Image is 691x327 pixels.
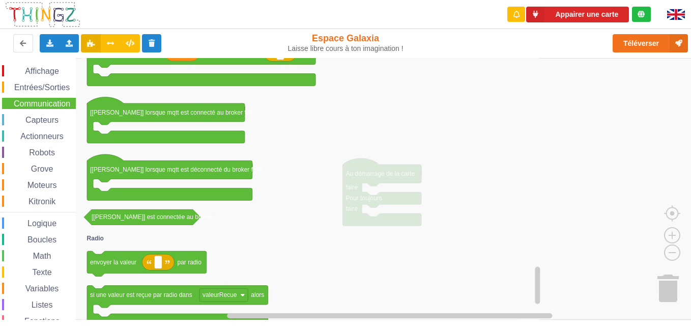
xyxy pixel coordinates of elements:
span: Listes [30,301,54,309]
span: Entrées/Sorties [13,83,71,92]
div: Tu es connecté au serveur de création de Thingz [632,7,651,22]
span: Variables [24,284,61,293]
text: valeurRecue [203,291,237,298]
text: [[PERSON_NAME]] est connectée au broker [92,213,212,221]
span: Fonctions [23,317,61,325]
span: Texte [31,268,53,277]
text: [[PERSON_NAME]] lorsque mqtt est déconnecté du broker faire [90,166,263,173]
span: Kitronik [27,197,57,206]
div: Laisse libre cours à ton imagination ! [287,44,404,53]
span: Moteurs [26,181,59,189]
span: Affichage [23,67,60,75]
text: Radio [87,235,104,242]
text: si une valeur est reçue par radio dans [90,291,192,298]
span: Math [32,252,53,260]
span: Capteurs [24,116,60,124]
text: alors [251,291,264,298]
button: Appairer une carte [526,7,629,22]
span: Boucles [26,235,58,244]
text: envoyer la valeur [90,259,136,266]
span: Logique [26,219,58,228]
span: Grove [30,165,55,173]
span: Actionneurs [19,132,65,141]
button: Téléverser [613,34,688,52]
span: Communication [12,99,72,108]
text: par radio [178,259,202,266]
text: [[PERSON_NAME]] lorsque mqtt est connecté au broker faire [90,109,256,116]
span: Robots [27,148,56,157]
img: gb.png [667,9,685,20]
img: thingz_logo.png [5,1,81,28]
div: Espace Galaxia [287,33,404,53]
